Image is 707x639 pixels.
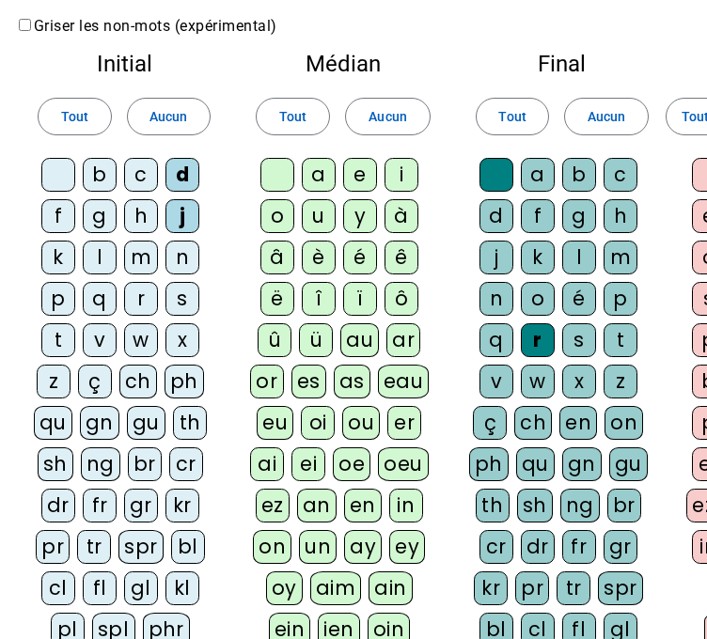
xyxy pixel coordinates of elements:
div: fr [562,530,596,564]
div: v [479,365,513,398]
div: d [479,199,513,233]
div: oe [333,447,370,481]
div: ar [386,323,420,357]
div: pr [515,571,549,605]
div: d [165,158,199,192]
div: j [165,199,199,233]
div: i [385,158,418,192]
div: kr [165,489,199,522]
div: j [479,241,513,274]
div: s [562,323,596,357]
button: Tout [256,98,330,135]
div: o [521,282,555,316]
div: er [387,406,421,440]
div: û [258,323,291,357]
div: au [340,323,379,357]
div: th [476,489,510,522]
div: è [302,241,336,274]
div: x [562,365,596,398]
div: un [299,530,337,564]
div: cr [169,447,203,481]
div: spr [118,530,164,564]
div: eau [378,365,430,398]
button: Tout [38,98,112,135]
div: e [343,158,377,192]
div: v [83,323,117,357]
div: ü [299,323,333,357]
div: ou [342,406,380,440]
div: gr [604,530,637,564]
div: ei [291,447,325,481]
div: â [260,241,294,274]
button: Aucun [564,98,648,135]
div: b [83,158,117,192]
div: qu [516,447,555,481]
div: n [479,282,513,316]
div: dr [521,530,555,564]
div: ai [250,447,284,481]
div: m [124,241,158,274]
div: qu [34,406,72,440]
div: on [605,406,643,440]
div: g [562,199,596,233]
h2: Médian [248,53,438,75]
div: u [302,199,336,233]
div: th [173,406,207,440]
div: k [521,241,555,274]
div: ê [385,241,418,274]
div: ç [78,365,112,398]
div: ï [343,282,377,316]
span: Aucun [369,105,406,128]
div: gn [80,406,119,440]
div: z [604,365,637,398]
div: gr [124,489,158,522]
div: é [343,241,377,274]
div: o [260,199,294,233]
h2: Final [468,53,656,75]
div: é [562,282,596,316]
div: gn [562,447,602,481]
div: oeu [378,447,429,481]
div: q [479,323,513,357]
div: fl [83,571,117,605]
div: pr [36,530,70,564]
div: ez [256,489,290,522]
div: k [41,241,75,274]
div: gl [124,571,158,605]
span: Aucun [149,105,187,128]
div: ey [389,530,425,564]
div: in [389,489,423,522]
button: Aucun [127,98,211,135]
div: ng [560,489,600,522]
div: ph [469,447,509,481]
div: c [124,158,158,192]
div: sh [38,447,73,481]
div: p [604,282,637,316]
div: dr [41,489,75,522]
div: spr [598,571,643,605]
div: es [291,365,326,398]
div: ch [514,406,552,440]
div: kr [474,571,508,605]
div: l [83,241,117,274]
div: ë [260,282,294,316]
div: t [41,323,75,357]
div: ph [165,365,204,398]
div: ng [81,447,120,481]
div: h [124,199,158,233]
span: Aucun [588,105,625,128]
div: aim [310,571,362,605]
div: a [521,158,555,192]
span: Tout [279,105,306,128]
div: b [562,158,596,192]
div: x [165,323,199,357]
div: as [334,365,370,398]
div: ô [385,282,418,316]
div: h [604,199,637,233]
div: cr [479,530,513,564]
div: p [41,282,75,316]
div: c [604,158,637,192]
div: gu [127,406,165,440]
div: cl [41,571,75,605]
div: eu [257,406,293,440]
